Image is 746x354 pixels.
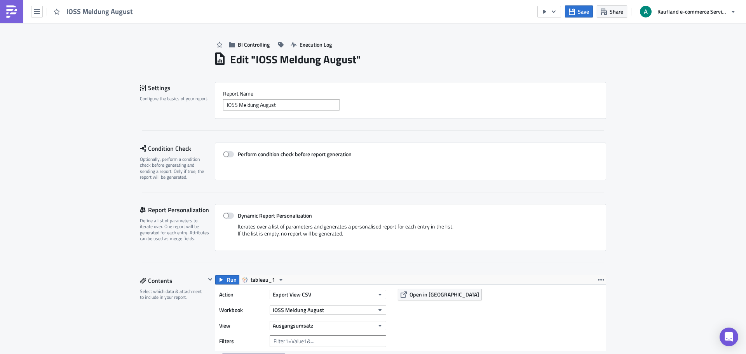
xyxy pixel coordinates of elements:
span: Execution Log [300,40,332,49]
span: Run [227,275,237,284]
div: Optionally, perform a condition check before generating and sending a report. Only if true, the r... [140,156,210,180]
button: Open in [GEOGRAPHIC_DATA] [398,289,482,300]
h1: Edit " IOSS Meldung August " [230,52,361,66]
button: Hide content [206,275,215,284]
button: Run [215,275,239,284]
img: PushMetrics [5,5,18,18]
button: Save [565,5,593,17]
label: Filters [219,335,266,347]
div: Contents [140,275,206,286]
span: IOSS Meldung August [273,306,324,314]
input: Filter1=Value1&... [270,335,386,347]
div: Configure the basics of your report. [140,96,210,101]
button: Kaufland e-commerce Services GmbH & Co. KG [635,3,740,20]
label: Report Nam﻿e [223,90,598,97]
button: Ausgangsumsatz [270,321,386,330]
label: View [219,320,266,331]
button: Execution Log [287,38,336,51]
span: Save [578,7,589,16]
div: Iterates over a list of parameters and generates a personalised report for each entry in the list... [223,223,598,243]
strong: Dynamic Report Personalization [238,211,312,220]
div: Select which data & attachment to include in your report. [140,288,206,300]
label: Action [219,289,266,300]
div: Report Personalization [140,204,215,216]
span: Kaufland e-commerce Services GmbH & Co. KG [657,7,727,16]
span: BI Controlling [238,40,270,49]
span: Export View CSV [273,290,311,298]
strong: Perform condition check before report generation [238,150,352,158]
button: tableau_1 [239,275,287,284]
button: IOSS Meldung August [270,305,386,315]
img: Avatar [639,5,652,18]
span: Open in [GEOGRAPHIC_DATA] [410,290,479,298]
div: Define a list of parameters to iterate over. One report will be generated for each entry. Attribu... [140,218,210,242]
span: tableau_1 [251,275,275,284]
span: Ausgangsumsatz [273,321,313,330]
div: Settings [140,82,215,94]
span: IOSS Meldung August [66,7,134,17]
div: Open Intercom Messenger [720,328,738,346]
button: Export View CSV [270,290,386,299]
button: BI Controlling [225,38,274,51]
div: Condition Check [140,143,215,154]
button: Share [597,5,627,17]
label: Workbook [219,304,266,316]
span: Share [610,7,623,16]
